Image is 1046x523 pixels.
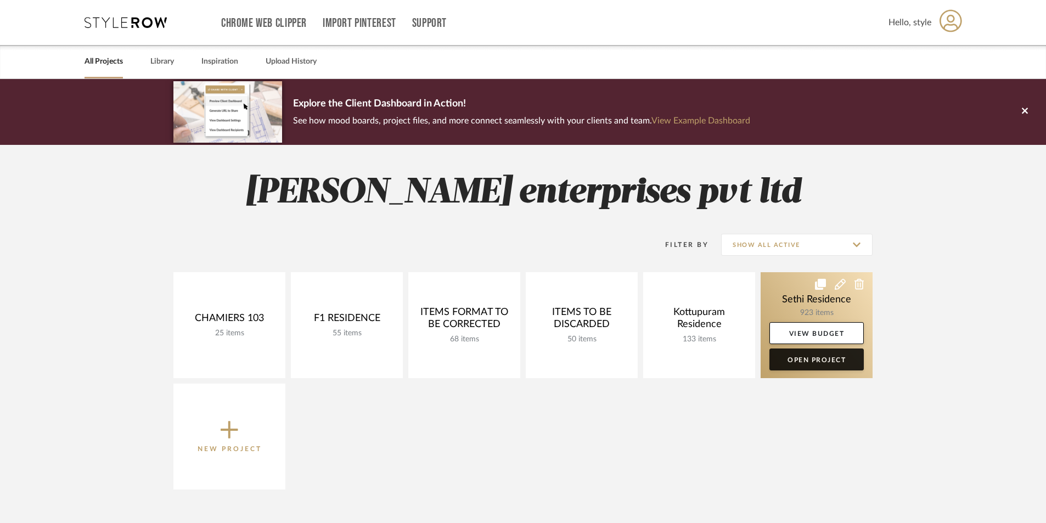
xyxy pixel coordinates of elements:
div: ITEMS FORMAT TO BE CORRECTED [417,306,511,335]
a: View Budget [769,322,864,344]
p: New Project [198,443,262,454]
span: Hello, style [888,16,931,29]
a: View Example Dashboard [651,116,750,125]
a: Inspiration [201,54,238,69]
div: ITEMS TO BE DISCARDED [535,306,629,335]
div: Kottupuram Residence [652,306,746,335]
a: Import Pinterest [323,19,396,28]
div: 25 items [182,329,277,338]
img: d5d033c5-7b12-40c2-a960-1ecee1989c38.png [173,81,282,142]
a: Open Project [769,348,864,370]
div: 55 items [300,329,394,338]
div: 50 items [535,335,629,344]
div: 133 items [652,335,746,344]
div: 68 items [417,335,511,344]
a: Upload History [266,54,317,69]
p: See how mood boards, project files, and more connect seamlessly with your clients and team. [293,113,750,128]
a: All Projects [85,54,123,69]
a: Support [412,19,447,28]
a: Chrome Web Clipper [221,19,307,28]
button: New Project [173,384,285,490]
div: Filter By [651,239,708,250]
a: Library [150,54,174,69]
p: Explore the Client Dashboard in Action! [293,95,750,113]
h2: [PERSON_NAME] enterprises pvt ltd [128,172,918,213]
div: CHAMIERS 103 [182,312,277,329]
div: F1 RESIDENCE [300,312,394,329]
